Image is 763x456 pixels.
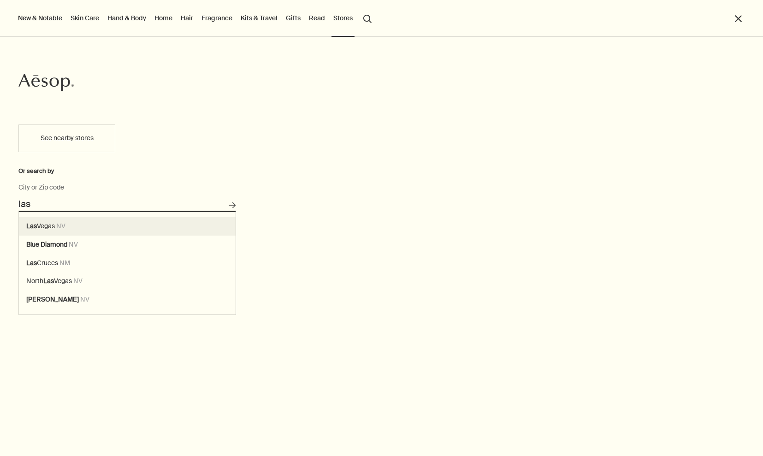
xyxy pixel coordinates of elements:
svg: Aesop [18,73,74,92]
a: Fragrance [200,12,234,24]
strong: Las [26,259,37,267]
a: Aesop [18,73,74,94]
button: LasCruces NM [19,254,236,272]
span: NM [59,259,70,267]
button: Close the Menu [733,13,744,24]
span: NV [69,240,78,249]
a: Read [307,12,327,24]
button: Blue Diamond NV [19,236,236,254]
strong: [PERSON_NAME] [26,295,79,303]
button: LasVegas NV [19,217,236,236]
button: Stores [331,12,355,24]
a: Kits & Travel [239,12,279,24]
strong: Blue Diamond [26,240,67,249]
span: NV [56,222,65,230]
a: Hand & Body [106,12,148,24]
button: New & Notable [16,12,64,24]
strong: Las [26,222,37,230]
button: See nearby stores [18,124,115,152]
span: NV [73,277,83,285]
div: Or search by [18,166,236,176]
a: Hair [179,12,195,24]
button: Open search [359,9,376,27]
button: NorthLasVegas NV [19,272,236,290]
span: NV [80,295,89,303]
a: Skin Care [69,12,101,24]
strong: Las [43,277,54,285]
a: Gifts [284,12,302,24]
a: Home [153,12,174,24]
button: [PERSON_NAME] NV [19,290,236,309]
